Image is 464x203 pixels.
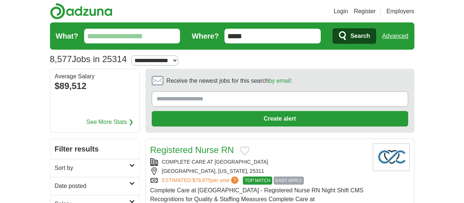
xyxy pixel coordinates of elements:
h1: Jobs in 25314 [50,54,127,64]
span: ? [231,177,238,184]
a: Employers [386,7,414,16]
div: COMPLETE CARE AT [GEOGRAPHIC_DATA] [150,158,367,166]
a: Register [354,7,376,16]
label: Where? [192,31,219,42]
div: [GEOGRAPHIC_DATA], [US_STATE], 25311 [150,167,367,175]
span: $78,875 [192,177,211,183]
a: Login [334,7,348,16]
span: TOP MATCH [243,177,272,185]
h2: Sort by [55,164,129,172]
button: Add to favorite jobs [240,146,249,155]
div: Average Salary [55,74,135,79]
span: 8,577 [50,53,72,66]
img: Company logo [373,143,410,171]
span: Receive the newest jobs for this search : [166,76,292,85]
h2: Date posted [55,182,129,190]
img: Adzuna logo [50,3,112,19]
h2: Filter results [50,139,139,159]
div: $89,512 [55,79,135,93]
a: See More Stats ❯ [86,118,133,127]
a: Date posted [50,177,139,195]
a: Sort by [50,159,139,177]
a: by email [269,78,291,84]
a: ESTIMATED:$78,875per year? [162,177,240,185]
button: Create alert [152,111,408,127]
label: What? [56,31,78,42]
span: EASY APPLY [274,177,304,185]
a: Registered Nurse RN [150,145,234,155]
